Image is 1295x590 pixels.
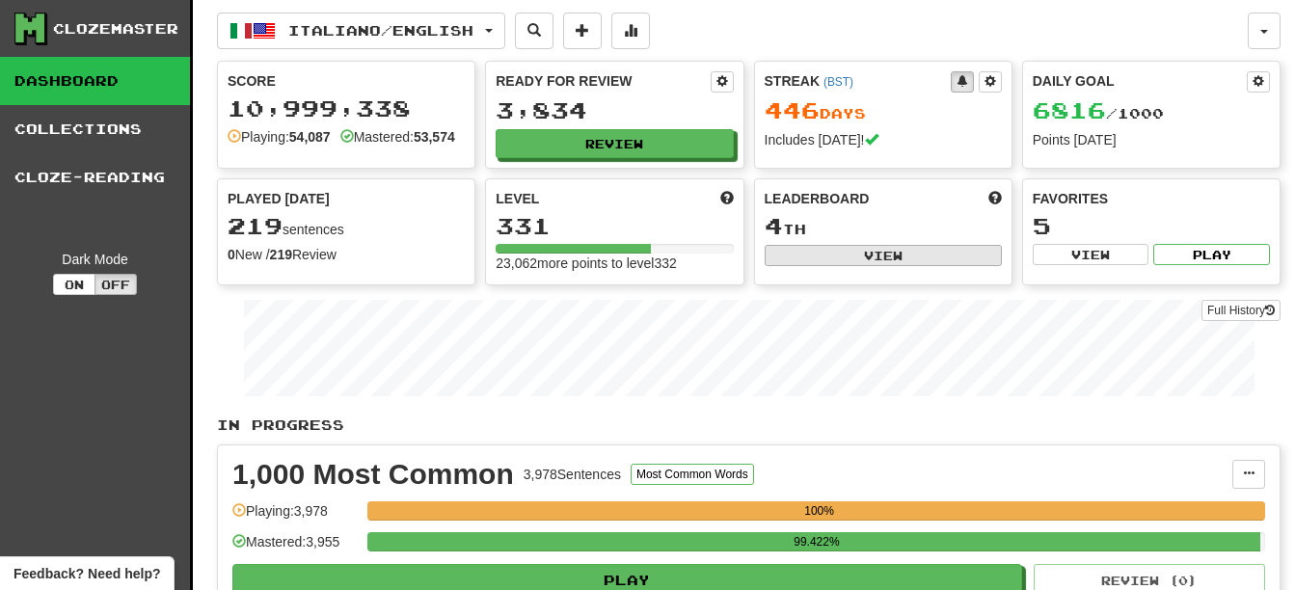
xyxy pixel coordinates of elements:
strong: 53,574 [414,129,455,145]
button: Add sentence to collection [563,13,602,49]
strong: 0 [228,247,235,262]
span: / 1000 [1033,105,1164,121]
div: 23,062 more points to level 332 [496,254,733,273]
strong: 54,087 [289,129,331,145]
div: 10,999,338 [228,96,465,121]
button: View [1033,244,1149,265]
button: Off [94,274,137,295]
div: 1,000 Most Common [232,460,514,489]
button: More stats [611,13,650,49]
span: 446 [765,96,820,123]
button: Play [1153,244,1270,265]
div: Score [228,71,465,91]
div: Daily Goal [1033,71,1247,93]
span: Level [496,189,539,208]
div: Clozemaster [53,19,178,39]
div: 3,834 [496,98,733,122]
button: Search sentences [515,13,553,49]
div: 331 [496,214,733,238]
a: Full History [1201,300,1281,321]
span: 4 [765,212,783,239]
span: 219 [228,212,283,239]
div: 99.422% [373,532,1259,551]
a: (BST) [823,75,853,89]
span: Open feedback widget [13,564,160,583]
div: Mastered: [340,127,455,147]
div: New / Review [228,245,465,264]
div: Day s [765,98,1002,123]
div: Mastered: 3,955 [232,532,358,564]
div: sentences [228,214,465,239]
p: In Progress [217,416,1281,435]
div: 100% [373,501,1265,521]
span: Played [DATE] [228,189,330,208]
button: Review [496,129,733,158]
div: Ready for Review [496,71,710,91]
div: Points [DATE] [1033,130,1270,149]
div: Playing: 3,978 [232,501,358,533]
strong: 219 [270,247,292,262]
span: Score more points to level up [720,189,734,208]
div: Includes [DATE]! [765,130,1002,149]
div: Favorites [1033,189,1270,208]
button: Italiano/English [217,13,505,49]
div: Dark Mode [14,250,175,269]
div: Streak [765,71,951,91]
span: Leaderboard [765,189,870,208]
span: Italiano / English [288,22,473,39]
div: 5 [1033,214,1270,238]
button: On [53,274,95,295]
span: 6816 [1033,96,1106,123]
span: This week in points, UTC [988,189,1002,208]
button: View [765,245,1002,266]
div: th [765,214,1002,239]
button: Most Common Words [631,464,754,485]
div: 3,978 Sentences [524,465,621,484]
div: Playing: [228,127,331,147]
